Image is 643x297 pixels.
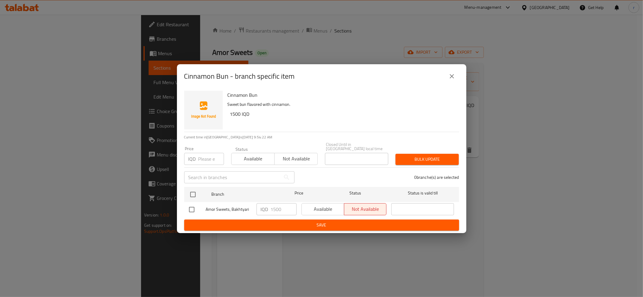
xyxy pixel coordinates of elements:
[445,69,459,84] button: close
[261,206,268,213] p: IQD
[277,154,315,163] span: Not available
[228,101,454,108] p: Sweet bun flavored with cinnamon.
[184,91,223,129] img: Cinnamon Bun
[184,71,295,81] h2: Cinnamon Bun - branch specific item
[211,191,274,198] span: Branch
[184,220,459,231] button: Save
[274,153,318,165] button: Not available
[391,189,454,197] span: Status is valid till
[198,153,224,165] input: Please enter price
[228,91,454,99] h6: Cinnamon Bun
[184,134,459,140] p: Current time in [GEOGRAPHIC_DATA] is [DATE] 9:54:22 AM
[414,174,459,180] p: 0 branche(s) are selected
[189,221,454,229] span: Save
[234,154,272,163] span: Available
[184,171,281,183] input: Search in branches
[400,156,454,163] span: Bulk update
[231,153,275,165] button: Available
[206,206,252,213] span: Amor Sweets, Bakhtyari
[271,203,297,215] input: Please enter price
[324,189,386,197] span: Status
[279,189,319,197] span: Price
[188,155,196,163] p: IQD
[230,110,454,118] h6: 1500 IQD
[396,154,459,165] button: Bulk update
